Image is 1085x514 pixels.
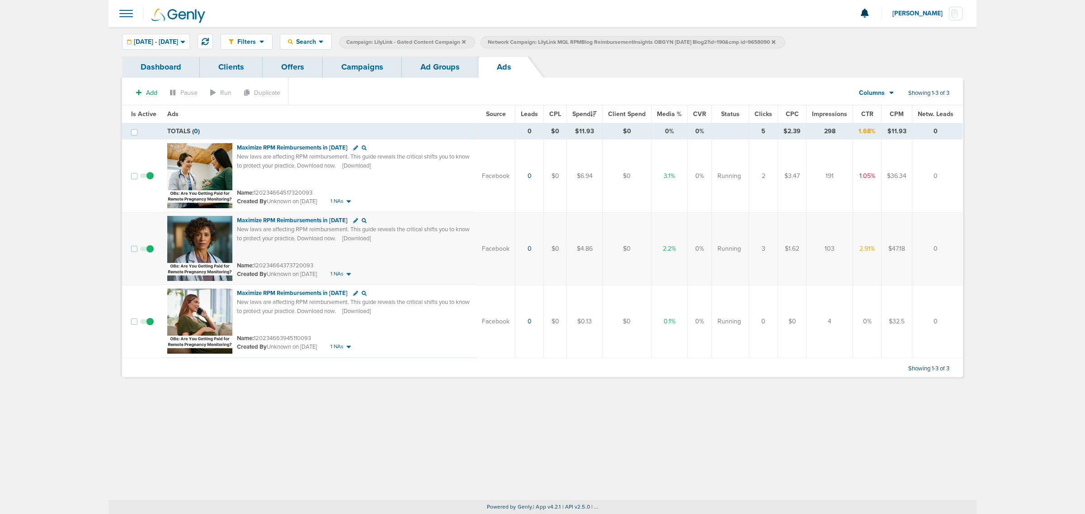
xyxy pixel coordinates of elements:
a: Campaigns [323,56,402,78]
td: 0% [688,285,712,358]
span: Client Spend [608,110,646,118]
img: Genly [151,9,205,23]
img: Ad image [167,143,232,208]
span: Maximize RPM Reimbursements in [DATE] [237,290,348,297]
small: Unknown on [DATE] [237,270,317,278]
a: Offers [263,56,323,78]
span: Status [721,110,740,118]
td: 4 [807,285,853,358]
td: $2.39 [778,123,807,140]
td: 103 [807,212,853,285]
td: $0 [603,140,651,213]
img: Ad image [167,216,232,281]
span: | API v2.5.0 [562,504,590,510]
span: Running [717,172,741,181]
td: $0 [603,123,651,140]
span: Columns [859,89,885,98]
span: Filters [234,38,259,46]
span: [Download] [342,234,371,243]
span: Showing 1-3 of 3 [908,365,949,373]
span: Showing 1-3 of 3 [908,89,949,97]
span: New laws are affecting RPM reimbursement. This guide reveals the critical shifts you to know to p... [237,299,470,315]
td: $6.94 [567,140,603,213]
td: Facebook [476,285,515,358]
td: 0% [651,123,688,140]
a: Clients [200,56,263,78]
span: New laws are affecting RPM reimbursement. This guide reveals the critical shifts you to know to p... [237,153,470,169]
span: | ... [591,504,599,510]
span: Spend [572,110,597,118]
td: 0 [749,285,778,358]
span: Name: [237,262,254,269]
span: Maximize RPM Reimbursements in [DATE] [237,144,348,151]
td: 2.91% [853,212,882,285]
td: 0 [515,123,544,140]
span: Is Active [131,110,156,118]
span: [Download] [342,307,371,315]
td: 0% [688,140,712,213]
small: 120234664373720093 [237,262,313,269]
span: Created By [237,343,267,350]
td: $32.5 [882,285,912,358]
td: $4.86 [567,212,603,285]
td: 0 [912,140,963,213]
span: [DATE] - [DATE] [134,39,178,45]
span: CVR [693,110,706,118]
td: 2.2% [651,212,688,285]
span: Maximize RPM Reimbursements in [DATE] [237,217,348,224]
span: Ads [167,110,179,118]
span: 1 NAs [330,270,344,278]
td: $11.93 [882,123,912,140]
td: Facebook [476,212,515,285]
a: 0 [528,245,532,252]
span: Created By [237,271,267,278]
td: 0% [853,285,882,358]
span: CTR [861,110,873,118]
span: Running [717,317,741,326]
td: 0.1% [651,285,688,358]
td: $0 [544,285,567,358]
td: $36.34 [882,140,912,213]
img: Ad image [167,289,232,354]
button: Add [131,86,162,99]
span: Netw. Leads [918,110,953,118]
td: $1.62 [778,212,807,285]
a: Ads [478,56,530,78]
td: $0.13 [567,285,603,358]
p: Powered by Genly. [108,504,976,510]
span: Search [293,38,319,46]
span: 1 NAs [330,343,344,350]
span: Add [146,89,157,97]
td: 0 [912,212,963,285]
span: 1 NAs [330,197,344,205]
td: 2 [749,140,778,213]
td: 3 [749,212,778,285]
td: $47.18 [882,212,912,285]
a: Dashboard [122,56,200,78]
span: Network Campaign: LilyLink MQL RPMBlog ReimbursementInsights OBGYN [DATE] Blog2?id=190&cmp id=965... [488,38,775,46]
span: [PERSON_NAME] [892,10,949,17]
span: Impressions [812,110,847,118]
small: 120234664517320093 [237,189,312,196]
td: 0 [912,285,963,358]
span: CPC [786,110,799,118]
a: 0 [528,318,532,325]
td: 0% [688,123,712,140]
span: CPM [890,110,904,118]
td: 191 [807,140,853,213]
td: Facebook [476,140,515,213]
td: $11.93 [567,123,603,140]
small: 120234663945110093 [237,335,311,342]
span: Name: [237,335,254,342]
small: Unknown on [DATE] [237,343,317,351]
td: $0 [603,212,651,285]
span: Leads [521,110,538,118]
td: 0% [688,212,712,285]
span: Clicks [755,110,772,118]
td: 298 [807,123,853,140]
span: Media % [657,110,682,118]
td: $3.47 [778,140,807,213]
span: New laws are affecting RPM reimbursement. This guide reveals the critical shifts you to know to p... [237,226,470,242]
a: 0 [528,172,532,180]
span: Name: [237,189,254,196]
